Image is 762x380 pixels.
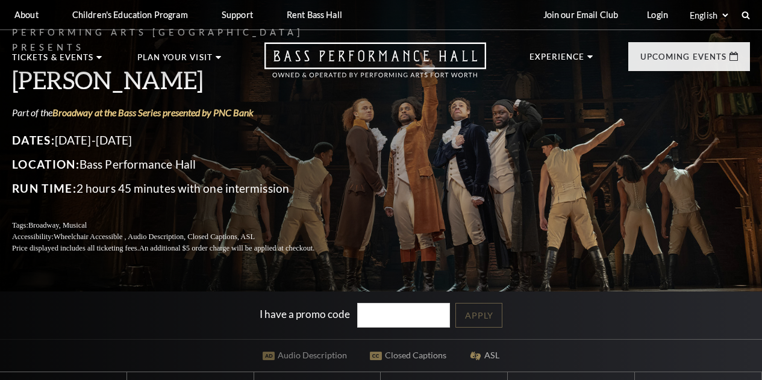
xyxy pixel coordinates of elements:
[28,221,87,229] span: Broadway, Musical
[222,10,253,20] p: Support
[12,179,343,198] p: 2 hours 45 minutes with one intermission
[12,106,343,119] p: Part of the
[640,53,726,67] p: Upcoming Events
[529,53,585,67] p: Experience
[14,10,39,20] p: About
[12,181,77,195] span: Run Time:
[12,220,343,231] p: Tags:
[287,10,342,20] p: Rent Bass Hall
[12,231,343,243] p: Accessibility:
[12,157,80,171] span: Location:
[12,243,343,254] p: Price displayed includes all ticketing fees.
[52,107,254,118] a: Broadway at the Bass Series presented by PNC Bank
[12,155,343,174] p: Bass Performance Hall
[54,232,255,241] span: Wheelchair Accessible , Audio Description, Closed Captions, ASL
[12,131,343,150] p: [DATE]-[DATE]
[12,54,93,68] p: Tickets & Events
[687,10,730,21] select: Select:
[260,308,350,320] label: I have a promo code
[12,133,55,147] span: Dates:
[139,244,314,252] span: An additional $5 order charge will be applied at checkout.
[72,10,188,20] p: Children's Education Program
[137,54,213,68] p: Plan Your Visit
